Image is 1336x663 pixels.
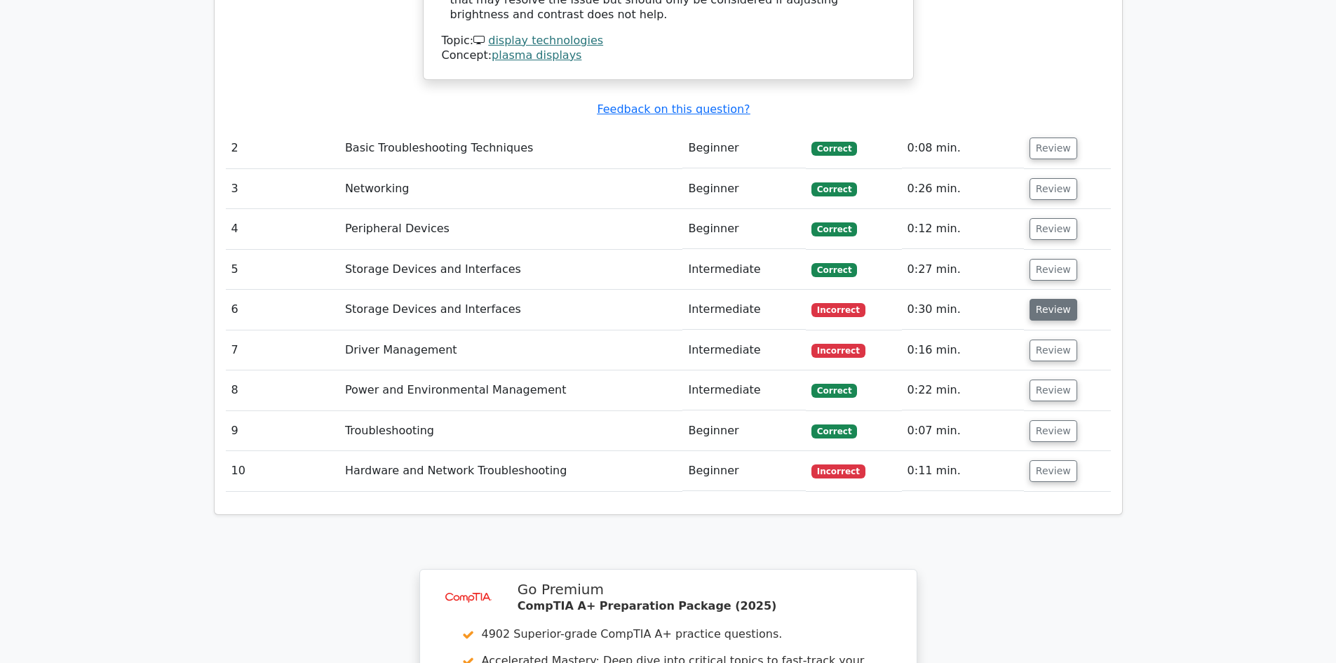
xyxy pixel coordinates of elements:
span: Correct [811,222,857,236]
td: 0:11 min. [902,451,1024,491]
td: 2 [226,128,339,168]
a: display technologies [488,34,603,47]
button: Review [1030,259,1077,281]
td: Storage Devices and Interfaces [339,250,683,290]
td: 0:16 min. [902,330,1024,370]
td: 7 [226,330,339,370]
td: Troubleshooting [339,411,683,451]
span: Incorrect [811,344,865,358]
td: Peripheral Devices [339,209,683,249]
td: Intermediate [682,290,806,330]
td: Beginner [682,451,806,491]
td: Beginner [682,411,806,451]
span: Correct [811,424,857,438]
td: 0:08 min. [902,128,1024,168]
button: Review [1030,460,1077,482]
div: Topic: [442,34,895,48]
td: 5 [226,250,339,290]
td: Beginner [682,209,806,249]
td: 0:26 min. [902,169,1024,209]
td: 4 [226,209,339,249]
button: Review [1030,218,1077,240]
td: Basic Troubleshooting Techniques [339,128,683,168]
td: 10 [226,451,339,491]
button: Review [1030,178,1077,200]
td: Power and Environmental Management [339,370,683,410]
button: Review [1030,420,1077,442]
button: Review [1030,138,1077,159]
span: Incorrect [811,464,865,478]
td: 6 [226,290,339,330]
span: Correct [811,384,857,398]
span: Incorrect [811,303,865,317]
td: Beginner [682,128,806,168]
td: 9 [226,411,339,451]
button: Review [1030,380,1077,401]
td: 0:12 min. [902,209,1024,249]
td: Beginner [682,169,806,209]
div: Concept: [442,48,895,63]
button: Review [1030,299,1077,321]
td: Hardware and Network Troubleshooting [339,451,683,491]
span: Correct [811,182,857,196]
td: 0:27 min. [902,250,1024,290]
span: Correct [811,142,857,156]
td: Networking [339,169,683,209]
td: 0:22 min. [902,370,1024,410]
span: Correct [811,263,857,277]
td: 3 [226,169,339,209]
td: Intermediate [682,370,806,410]
a: Feedback on this question? [597,102,750,116]
td: 8 [226,370,339,410]
a: plasma displays [492,48,581,62]
td: 0:30 min. [902,290,1024,330]
button: Review [1030,340,1077,361]
td: Intermediate [682,330,806,370]
td: Intermediate [682,250,806,290]
td: Storage Devices and Interfaces [339,290,683,330]
td: 0:07 min. [902,411,1024,451]
td: Driver Management [339,330,683,370]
